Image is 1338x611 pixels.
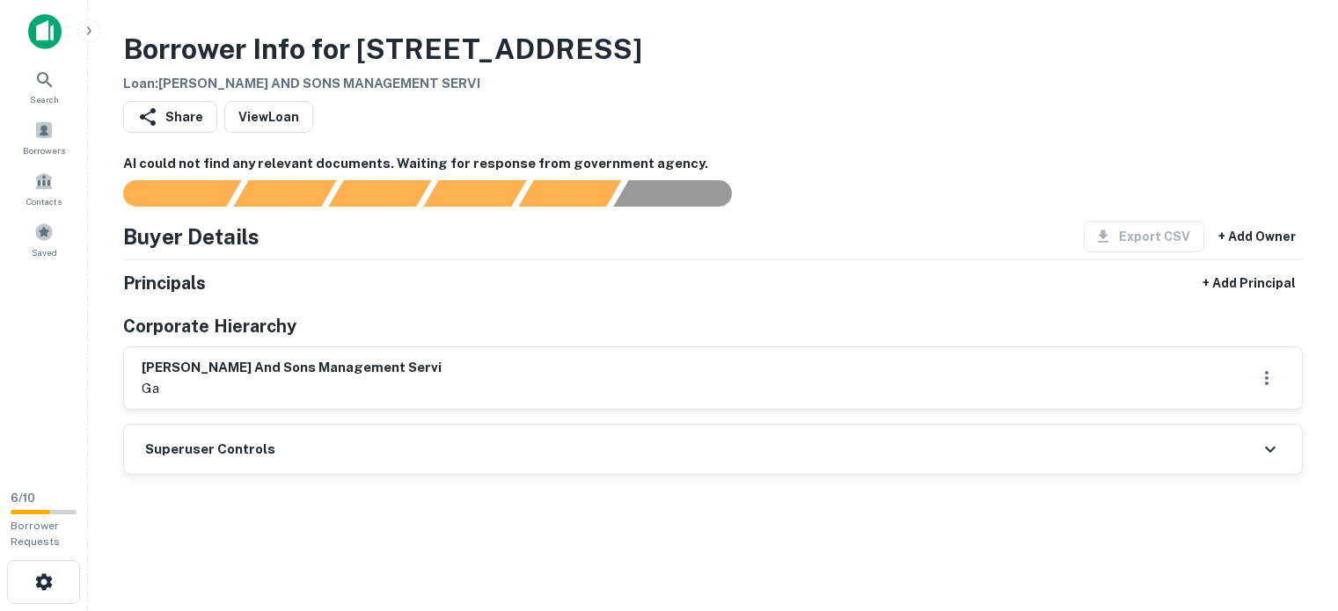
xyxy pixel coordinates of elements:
[11,491,35,505] span: 6 / 10
[423,180,526,207] div: Principals found, AI now looking for contact information...
[5,164,83,212] a: Contacts
[30,92,59,106] span: Search
[1211,221,1303,252] button: + Add Owner
[328,180,431,207] div: Documents found, AI parsing details...
[123,270,206,296] h5: Principals
[23,143,65,157] span: Borrowers
[5,113,83,161] a: Borrowers
[28,14,62,49] img: capitalize-icon.png
[614,180,753,207] div: AI fulfillment process complete.
[32,245,57,259] span: Saved
[102,180,234,207] div: Sending borrower request to AI...
[26,194,62,208] span: Contacts
[142,358,442,378] h6: [PERSON_NAME] and sons management servi
[11,520,60,548] span: Borrower Requests
[123,221,260,252] h4: Buyer Details
[123,74,642,94] h6: Loan : [PERSON_NAME] AND SONS MANAGEMENT SERVI
[123,28,642,70] h3: Borrower Info for [STREET_ADDRESS]
[5,62,83,110] a: Search
[233,180,336,207] div: Your request is received and processing...
[123,313,296,339] h5: Corporate Hierarchy
[224,101,313,133] a: ViewLoan
[518,180,621,207] div: Principals found, still searching for contact information. This may take time...
[123,101,217,133] button: Share
[5,215,83,263] a: Saved
[1195,267,1303,299] button: + Add Principal
[123,154,1303,174] h6: AI could not find any relevant documents. Waiting for response from government agency.
[142,378,442,399] p: ga
[145,440,275,460] h6: Superuser Controls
